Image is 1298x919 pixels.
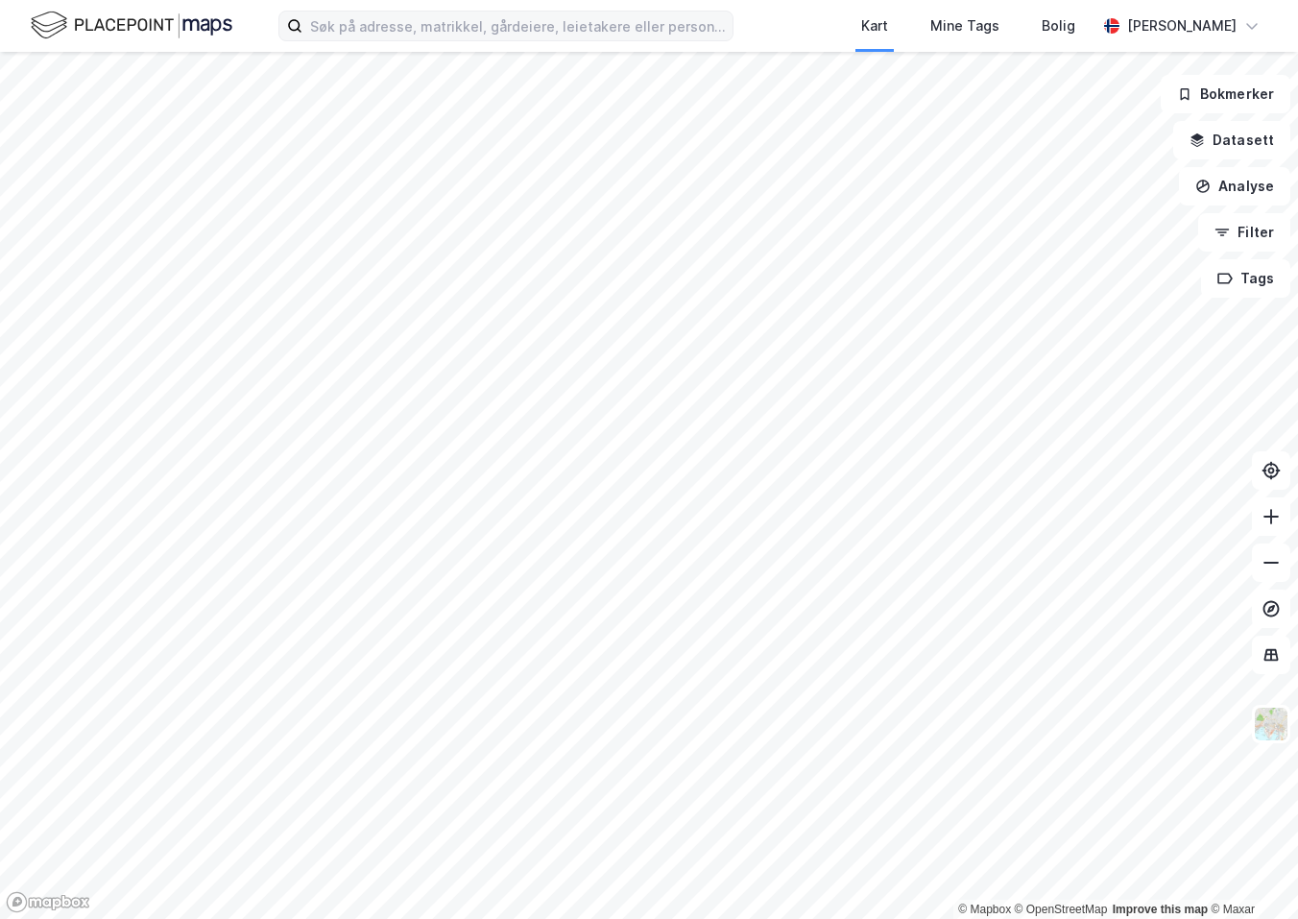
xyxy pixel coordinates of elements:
[31,9,232,42] img: logo.f888ab2527a4732fd821a326f86c7f29.svg
[1202,827,1298,919] iframe: Chat Widget
[1253,706,1289,742] img: Z
[930,14,999,37] div: Mine Tags
[958,903,1011,916] a: Mapbox
[1015,903,1108,916] a: OpenStreetMap
[1113,903,1208,916] a: Improve this map
[1173,121,1290,159] button: Datasett
[1161,75,1290,113] button: Bokmerker
[1202,827,1298,919] div: Kontrollprogram for chat
[1179,167,1290,206] button: Analyse
[861,14,888,37] div: Kart
[1042,14,1075,37] div: Bolig
[1198,213,1290,252] button: Filter
[302,12,733,40] input: Søk på adresse, matrikkel, gårdeiere, leietakere eller personer
[6,891,90,913] a: Mapbox homepage
[1127,14,1237,37] div: [PERSON_NAME]
[1201,259,1290,298] button: Tags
